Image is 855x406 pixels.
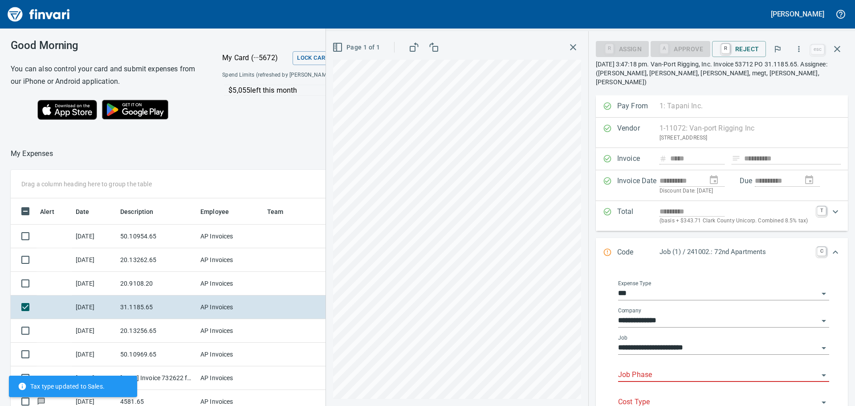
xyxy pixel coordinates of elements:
td: [DATE] [72,225,117,248]
p: (basis + $343.71 Clark County Unicorp. Combined 8.5% tax) [660,217,812,226]
span: Date [76,206,101,217]
img: Get it on Google Play [97,95,174,124]
button: RReject [712,41,766,57]
a: C [817,247,826,256]
td: 20.9108.20 [117,272,197,295]
button: Page 1 of 1 [330,39,383,56]
td: [DATE] [72,248,117,272]
p: Code [617,247,660,258]
span: Spend Limits (refreshed by [PERSON_NAME] [DATE]) [222,71,379,80]
button: [PERSON_NAME] [769,7,826,21]
td: [DATE] Invoice 732622 from [PERSON_NAME] (1-38294) [117,366,197,390]
nav: breadcrumb [11,148,53,159]
button: Flag [768,39,787,59]
a: T [817,206,826,215]
div: Expand [596,238,848,267]
p: Total [617,206,660,226]
button: Open [818,287,830,300]
p: $5,055 left this month [228,85,409,96]
p: Online and foreign allowed [215,96,410,105]
p: Drag a column heading here to group the table [21,180,152,189]
td: 31.1185.65 [117,295,197,319]
td: 20.13256.65 [117,319,197,343]
td: AP Invoices [197,343,264,366]
span: Has messages [37,398,46,404]
p: My Expenses [11,148,53,159]
h6: You can also control your card and submit expenses from our iPhone or Android application. [11,63,200,88]
img: Finvari [5,4,72,25]
button: Open [818,342,830,354]
td: AP Invoices [197,366,264,390]
span: Close invoice [809,38,848,60]
p: [DATE] 3:47:18 pm. Van-Port Rigging, Inc. Invoice 53712 PO 31.1185.65. Assignee: ([PERSON_NAME], ... [596,60,848,86]
label: Company [618,308,641,313]
span: Employee [200,206,240,217]
span: Lock Card [297,53,329,63]
span: Reject [719,41,759,57]
img: Download on the App Store [37,100,97,120]
label: Job [618,335,627,340]
td: [DATE] [72,343,117,366]
td: AP Invoices [197,295,264,319]
div: Job Phase required [651,45,710,52]
span: Page 1 of 1 [334,42,380,53]
span: Team [267,206,284,217]
button: More [789,39,809,59]
h3: Good Morning [11,39,200,52]
button: Lock Card [293,51,333,65]
td: [DATE] [72,295,117,319]
span: Tax type updated to Sales. [18,382,105,391]
a: esc [811,45,824,54]
span: Alert [40,206,54,217]
a: R [721,44,730,53]
td: 20.13262.65 [117,248,197,272]
td: 50.10969.65 [117,343,197,366]
td: AP Invoices [197,225,264,248]
td: AP Invoices [197,248,264,272]
p: Job (1) / 241002.: 72nd Apartments [660,247,812,257]
td: [DATE] [72,272,117,295]
label: Expense Type [618,281,651,286]
span: Description [120,206,154,217]
td: [DATE] [72,319,117,343]
td: AP Invoices [197,272,264,295]
p: My Card (···5672) [222,53,289,63]
div: Assign [596,45,649,52]
button: Open [818,369,830,381]
span: Employee [200,206,229,217]
span: Description [120,206,165,217]
td: AP Invoices [197,319,264,343]
td: 50.10954.65 [117,225,197,248]
h5: [PERSON_NAME] [771,9,824,19]
span: Alert [40,206,66,217]
button: Open [818,315,830,327]
td: [DATE] [72,366,117,390]
div: Expand [596,201,848,231]
span: Date [76,206,90,217]
span: Team [267,206,295,217]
